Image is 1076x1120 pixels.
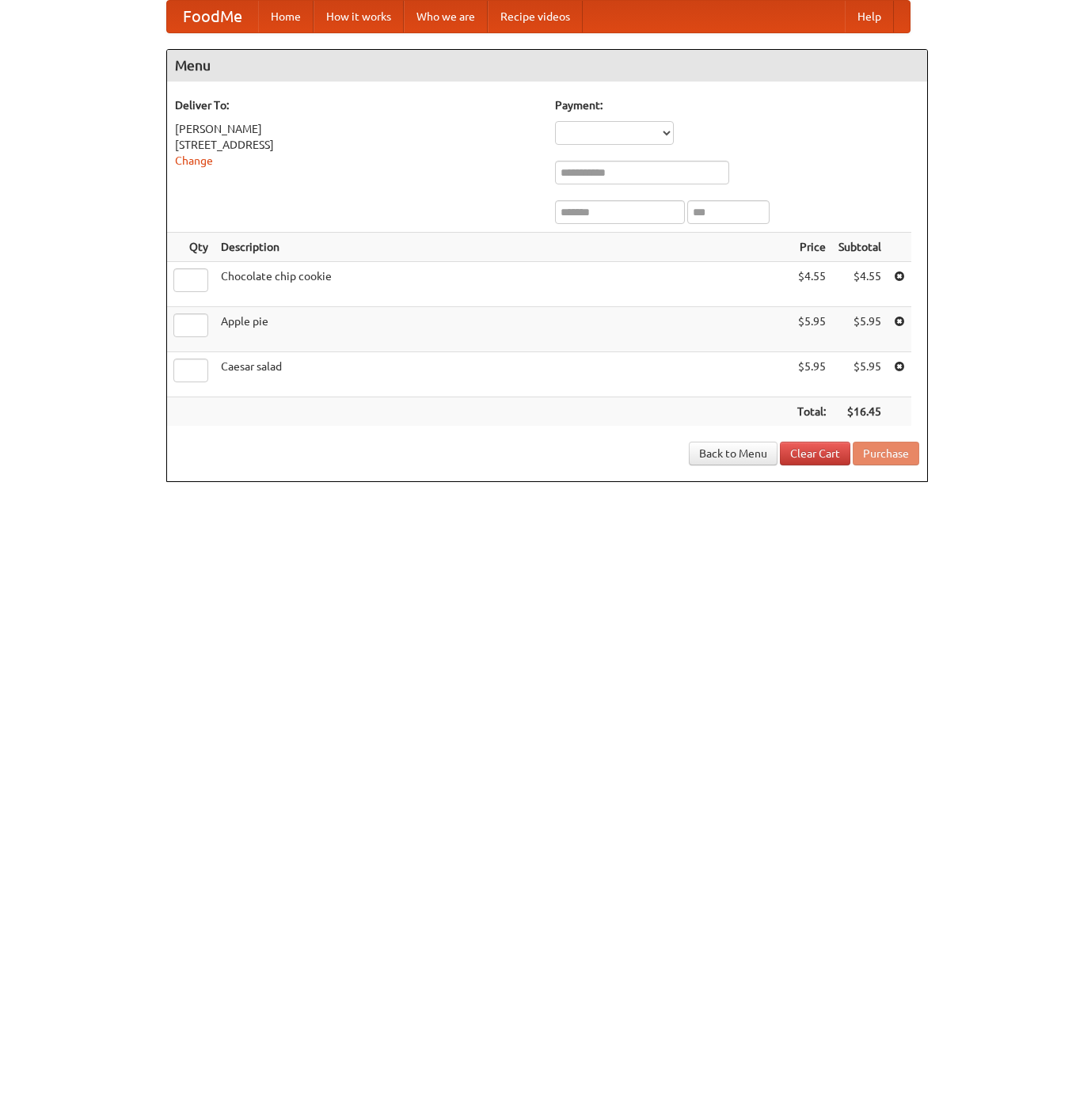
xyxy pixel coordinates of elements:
[791,233,832,262] th: Price
[175,154,213,167] a: Change
[791,397,832,427] th: Total:
[791,307,832,352] td: $5.95
[555,97,919,113] h5: Payment:
[175,137,539,153] div: [STREET_ADDRESS]
[175,97,539,113] h5: Deliver To:
[175,121,539,137] div: [PERSON_NAME]
[215,307,791,352] td: Apple pie
[488,1,583,32] a: Recipe videos
[791,262,832,307] td: $4.55
[167,1,258,32] a: FoodMe
[314,1,404,32] a: How it works
[780,442,850,465] a: Clear Cart
[845,1,894,32] a: Help
[832,397,888,427] th: $16.45
[791,352,832,397] td: $5.95
[167,50,927,82] h4: Menu
[853,442,919,465] button: Purchase
[215,262,791,307] td: Chocolate chip cookie
[832,233,888,262] th: Subtotal
[167,233,215,262] th: Qty
[689,442,778,465] a: Back to Menu
[832,307,888,352] td: $5.95
[258,1,314,32] a: Home
[215,233,791,262] th: Description
[832,352,888,397] td: $5.95
[832,262,888,307] td: $4.55
[215,352,791,397] td: Caesar salad
[404,1,488,32] a: Who we are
